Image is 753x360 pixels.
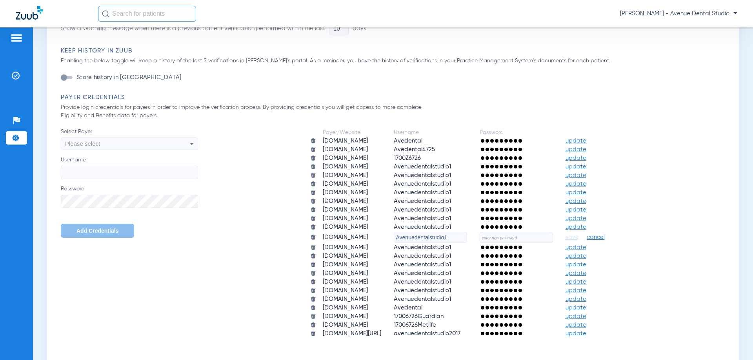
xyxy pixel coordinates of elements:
[394,207,451,213] span: Avenuedentalstudio1
[317,278,387,286] td: [DOMAIN_NAME]
[317,206,387,214] td: [DOMAIN_NAME]
[394,331,460,336] span: avenuedentalstudio2017
[310,322,316,328] img: trash.svg
[394,279,451,285] span: Avenuedentalstudio1
[566,270,586,276] span: update
[388,128,473,136] td: Username
[566,305,586,311] span: update
[317,154,387,162] td: [DOMAIN_NAME]
[61,195,198,208] input: Password
[317,330,387,338] td: [DOMAIN_NAME][URL]
[61,128,198,136] span: Select Payer
[394,270,451,276] span: Avenuedentalstudio1
[61,103,428,120] p: Provide login credentials for payers in order to improve the verification process. By providing c...
[16,6,43,20] img: Zuub Logo
[566,233,581,241] button: save
[394,138,422,144] span: Avedental
[317,244,387,251] td: [DOMAIN_NAME]
[317,304,387,312] td: [DOMAIN_NAME]
[566,262,586,268] span: update
[317,197,387,205] td: [DOMAIN_NAME]
[566,296,586,302] span: update
[566,288,586,293] span: update
[394,215,451,221] span: Avenuedentalstudio1
[310,147,316,152] img: trash.svg
[566,279,586,285] span: update
[566,313,586,319] span: update
[61,224,134,238] button: Add Credentials
[566,138,586,144] span: update
[317,261,387,269] td: [DOMAIN_NAME]
[394,181,451,187] span: Avenuedentalstudio1
[317,172,387,179] td: [DOMAIN_NAME]
[394,262,451,268] span: Avenuedentalstudio1
[394,155,421,161] span: 1700Z6726
[310,234,316,240] img: trash.svg
[317,270,387,277] td: [DOMAIN_NAME]
[61,166,198,179] input: Username
[310,331,316,336] img: trash.svg
[566,164,586,170] span: update
[98,6,196,22] input: Search for patients
[394,296,451,302] span: Avenuedentalstudio1
[317,252,387,260] td: [DOMAIN_NAME]
[394,313,444,319] span: 17006726Guardian
[587,233,605,241] span: cancel
[480,232,553,243] input: enter new password
[310,198,316,204] img: trash.svg
[566,207,586,213] span: update
[317,189,387,197] td: [DOMAIN_NAME]
[566,244,586,250] span: update
[61,22,367,35] li: Show a Warning message when there is a previous patient verification performed within the last days.
[317,146,387,154] td: [DOMAIN_NAME]
[317,180,387,188] td: [DOMAIN_NAME]
[61,47,729,55] h3: Keep History in Zuub
[566,181,586,187] span: update
[566,215,586,221] span: update
[394,288,451,293] span: Avenuedentalstudio1
[310,172,316,178] img: trash.svg
[310,164,316,170] img: trash.svg
[317,128,387,136] td: Payer/Website
[310,313,316,319] img: trash.svg
[394,190,451,195] span: Avenuedentalstudio1
[76,228,118,234] span: Add Credentials
[317,321,387,329] td: [DOMAIN_NAME]
[566,331,586,336] span: update
[566,224,586,230] span: update
[317,137,387,145] td: [DOMAIN_NAME]
[61,57,729,65] p: Enabling the below toggle will keep a history of the last 5 verifications in [PERSON_NAME]'s port...
[566,155,586,161] span: update
[394,147,435,152] span: Avedental4725
[310,262,316,268] img: trash.svg
[474,128,559,136] td: Password
[317,223,387,231] td: [DOMAIN_NAME]
[394,198,451,204] span: Avenuedentalstudio1
[310,270,316,276] img: trash.svg
[566,234,579,241] span: save
[317,295,387,303] td: [DOMAIN_NAME]
[310,190,316,195] img: trash.svg
[394,244,451,250] span: Avenuedentalstudio1
[65,140,100,147] span: Please select
[394,253,451,259] span: Avenuedentalstudio1
[61,94,729,101] h3: Payer Credentials
[310,207,316,213] img: trash.svg
[310,305,316,311] img: trash.svg
[310,155,316,161] img: trash.svg
[566,198,586,204] span: update
[61,185,198,208] label: Password
[394,224,451,230] span: Avenuedentalstudio1
[310,224,316,230] img: trash.svg
[394,305,422,311] span: Avedental
[566,147,586,152] span: update
[714,322,753,360] iframe: Chat Widget
[394,172,451,178] span: Avenuedentalstudio1
[10,33,23,43] img: hamburger-icon
[310,296,316,302] img: trash.svg
[310,215,316,221] img: trash.svg
[61,156,198,179] label: Username
[310,138,316,144] img: trash.svg
[394,164,451,170] span: Avenuedentalstudio1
